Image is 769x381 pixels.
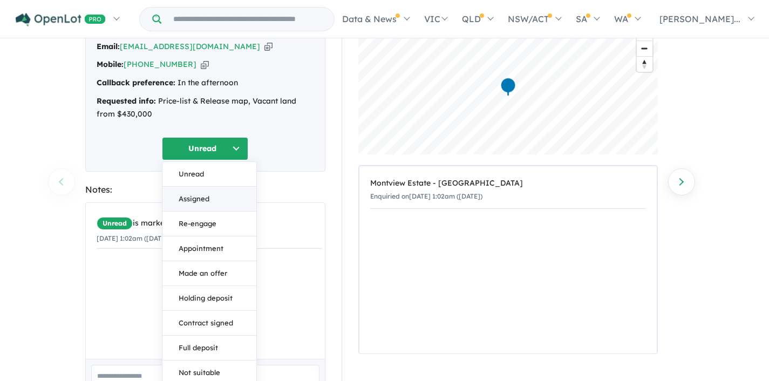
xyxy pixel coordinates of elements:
[370,192,482,200] small: Enquiried on [DATE] 1:02am ([DATE])
[162,187,256,212] button: Assigned
[97,217,322,230] div: is marked.
[201,59,209,70] button: Copy
[162,137,248,160] button: Unread
[370,172,646,209] a: Montview Estate - [GEOGRAPHIC_DATA]Enquiried on[DATE] 1:02am ([DATE])
[164,8,332,31] input: Try estate name, suburb, builder or developer
[16,13,106,26] img: Openlot PRO Logo White
[162,286,256,311] button: Holding deposit
[162,261,256,286] button: Made an offer
[97,77,314,90] div: In the afternoon
[85,182,325,197] div: Notes:
[162,212,256,236] button: Re-engage
[162,236,256,261] button: Appointment
[162,311,256,336] button: Contract signed
[97,217,133,230] span: Unread
[97,96,156,106] strong: Requested info:
[97,234,170,242] small: [DATE] 1:02am ([DATE])
[97,95,314,121] div: Price-list & Release map, Vacant land from $430,000
[358,19,658,154] canvas: Map
[637,57,652,72] span: Reset bearing to north
[162,162,256,187] button: Unread
[97,42,120,51] strong: Email:
[97,78,175,87] strong: Callback preference:
[637,56,652,72] button: Reset bearing to north
[120,42,260,51] a: [EMAIL_ADDRESS][DOMAIN_NAME]
[370,177,646,190] div: Montview Estate - [GEOGRAPHIC_DATA]
[637,40,652,56] button: Zoom out
[659,13,740,24] span: [PERSON_NAME]...
[124,59,196,69] a: [PHONE_NUMBER]
[500,77,516,97] div: Map marker
[162,336,256,360] button: Full deposit
[264,41,273,52] button: Copy
[97,59,124,69] strong: Mobile:
[637,41,652,56] span: Zoom out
